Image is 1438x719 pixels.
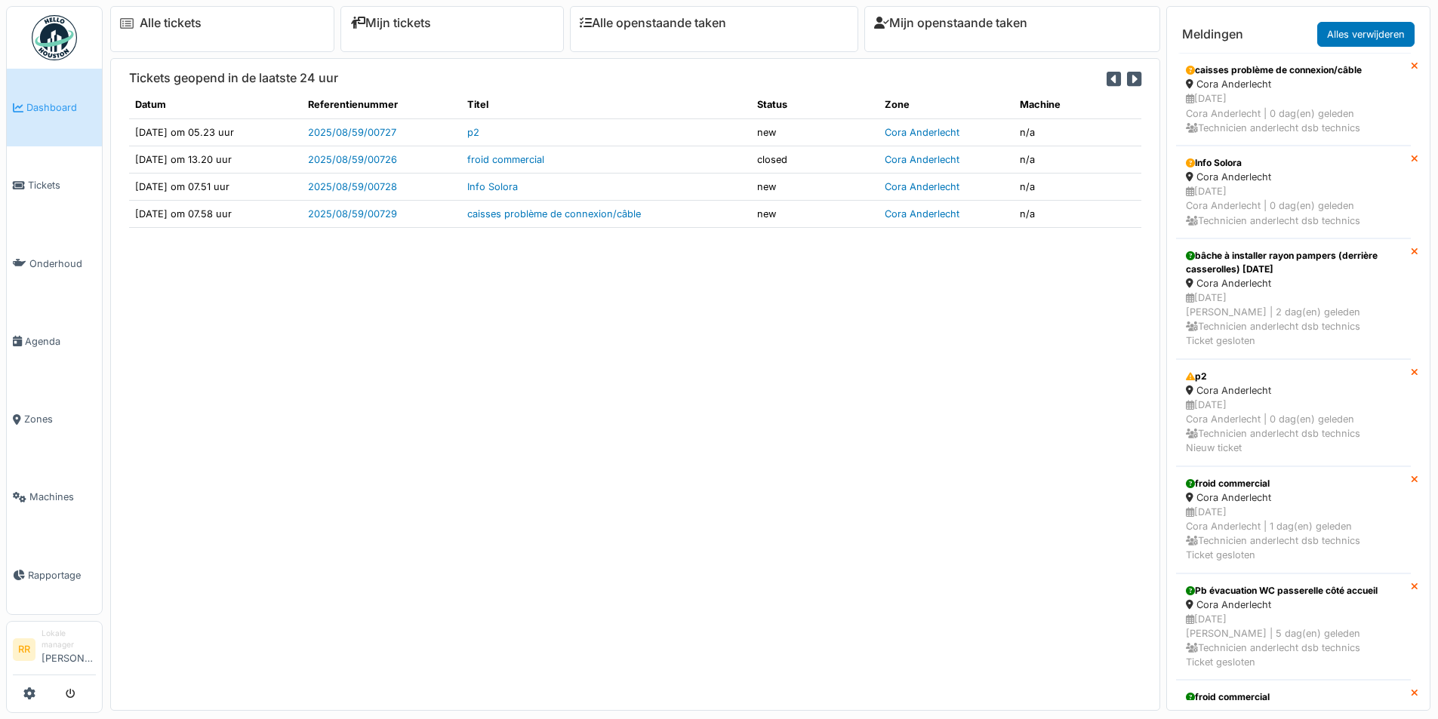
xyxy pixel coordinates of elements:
img: Badge_color-CXgf-gQk.svg [32,15,77,60]
td: n/a [1014,118,1141,146]
a: Pb évacuation WC passerelle côté accueil Cora Anderlecht [DATE][PERSON_NAME] | 5 dag(en) geleden ... [1176,573,1411,681]
a: Zones [7,380,102,458]
a: Info Solora [467,181,518,192]
div: Info Solora [1186,156,1401,170]
a: caisses problème de connexion/câble Cora Anderlecht [DATE]Cora Anderlecht | 0 dag(en) geleden Tec... [1176,53,1411,146]
th: Datum [129,91,302,118]
li: [PERSON_NAME] [42,628,96,671]
a: Mijn tickets [350,16,431,30]
a: p2 [467,127,479,138]
div: Cora Anderlecht [1186,77,1401,91]
div: [DATE] [PERSON_NAME] | 2 dag(en) geleden Technicien anderlecht dsb technics Ticket gesloten [1186,290,1401,349]
td: n/a [1014,173,1141,200]
td: new [751,201,879,228]
li: RR [13,638,35,661]
a: 2025/08/59/00727 [308,127,396,138]
a: Agenda [7,303,102,380]
td: new [751,173,879,200]
a: 2025/08/59/00726 [308,154,397,165]
td: [DATE] om 13.20 uur [129,146,302,173]
a: Cora Anderlecht [885,181,959,192]
th: Referentienummer [302,91,461,118]
th: Status [751,91,879,118]
th: Zone [879,91,1015,118]
a: Cora Anderlecht [885,127,959,138]
a: froid commercial [467,154,544,165]
div: Cora Anderlecht [1186,490,1401,505]
a: RR Lokale manager[PERSON_NAME] [13,628,96,675]
td: closed [751,146,879,173]
span: Dashboard [26,100,96,115]
div: Lokale manager [42,628,96,651]
td: [DATE] om 07.58 uur [129,201,302,228]
div: Cora Anderlecht [1186,598,1401,612]
div: [DATE] Cora Anderlecht | 1 dag(en) geleden Technicien anderlecht dsb technics Ticket gesloten [1186,505,1401,563]
a: Alle tickets [140,16,202,30]
div: caisses problème de connexion/câble [1186,63,1401,77]
td: n/a [1014,146,1141,173]
div: bâche à installer rayon pampers (derrière casserolles) [DATE] [1186,249,1401,276]
a: Onderhoud [7,225,102,303]
td: n/a [1014,201,1141,228]
div: p2 [1186,370,1401,383]
a: Alles verwijderen [1317,22,1415,47]
a: caisses problème de connexion/câble [467,208,641,220]
div: [DATE] [PERSON_NAME] | 5 dag(en) geleden Technicien anderlecht dsb technics Ticket gesloten [1186,612,1401,670]
span: Agenda [25,334,96,349]
a: p2 Cora Anderlecht [DATE]Cora Anderlecht | 0 dag(en) geleden Technicien anderlecht dsb technicsNi... [1176,359,1411,466]
a: 2025/08/59/00728 [308,181,397,192]
h6: Meldingen [1182,27,1243,41]
a: Cora Anderlecht [885,154,959,165]
a: Info Solora Cora Anderlecht [DATE]Cora Anderlecht | 0 dag(en) geleden Technicien anderlecht dsb t... [1176,146,1411,238]
span: Machines [29,490,96,504]
span: Rapportage [28,568,96,582]
a: bâche à installer rayon pampers (derrière casserolles) [DATE] Cora Anderlecht [DATE][PERSON_NAME]... [1176,238,1411,359]
div: froid commercial [1186,477,1401,490]
div: Pb évacuation WC passerelle côté accueil [1186,584,1401,598]
a: Cora Anderlecht [885,208,959,220]
h6: Tickets geopend in de laatste 24 uur [129,71,338,85]
div: froid commercial [1186,690,1401,704]
td: new [751,118,879,146]
th: Titel [461,91,751,118]
div: [DATE] Cora Anderlecht | 0 dag(en) geleden Technicien anderlecht dsb technics [1186,91,1401,135]
a: Rapportage [7,536,102,614]
a: froid commercial Cora Anderlecht [DATE]Cora Anderlecht | 1 dag(en) geleden Technicien anderlecht ... [1176,466,1411,573]
span: Tickets [28,178,96,192]
a: Dashboard [7,69,102,146]
div: Cora Anderlecht [1186,276,1401,290]
td: [DATE] om 07.51 uur [129,173,302,200]
div: Cora Anderlecht [1186,383,1401,398]
a: Tickets [7,146,102,224]
a: Mijn openstaande taken [874,16,1027,30]
span: Zones [24,412,96,426]
td: [DATE] om 05.23 uur [129,118,302,146]
a: 2025/08/59/00729 [308,208,397,220]
div: [DATE] Cora Anderlecht | 0 dag(en) geleden Technicien anderlecht dsb technics Nieuw ticket [1186,398,1401,456]
a: Machines [7,458,102,536]
div: Cora Anderlecht [1186,170,1401,184]
div: [DATE] Cora Anderlecht | 0 dag(en) geleden Technicien anderlecht dsb technics [1186,184,1401,228]
th: Machine [1014,91,1141,118]
a: Alle openstaande taken [580,16,726,30]
span: Onderhoud [29,257,96,271]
